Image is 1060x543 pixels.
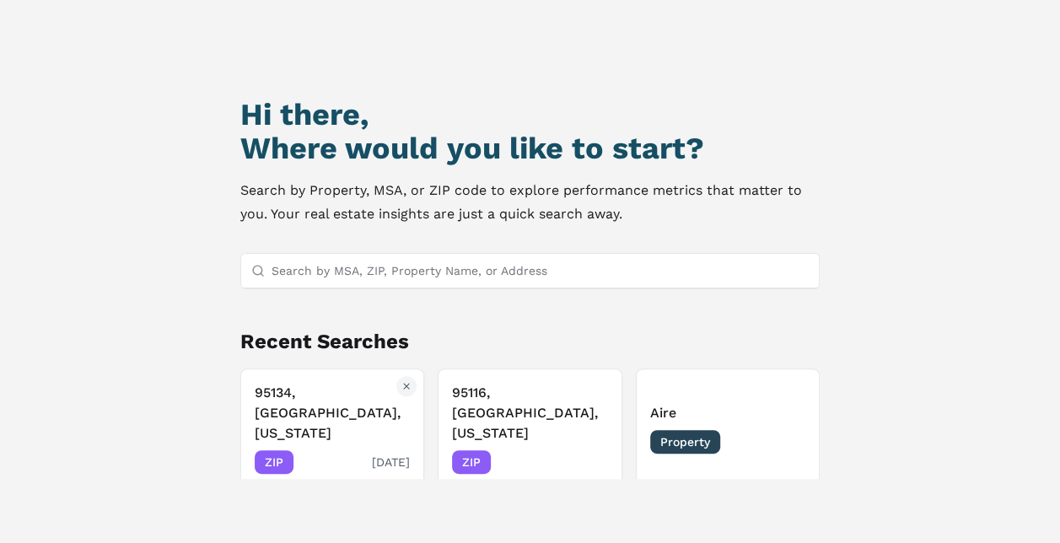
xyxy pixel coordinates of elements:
h3: Aire [650,403,806,423]
button: Remove AireAireProperty[DATE] [636,368,821,488]
button: Remove 95134, San Jose, California [396,376,417,396]
span: Property [650,430,720,454]
h2: Where would you like to start? [240,132,821,165]
h3: 95134, [GEOGRAPHIC_DATA], [US_STATE] [255,383,411,444]
span: [DATE] [372,454,410,470]
span: [DATE] [570,454,608,470]
h2: Recent Searches [240,328,821,355]
button: Remove 95116, San Jose, California95116, [GEOGRAPHIC_DATA], [US_STATE]ZIP[DATE] [438,368,622,488]
h1: Hi there, [240,98,821,132]
p: Search by Property, MSA, or ZIP code to explore performance metrics that matter to you. Your real... [240,179,821,226]
span: ZIP [255,450,293,474]
span: ZIP [452,450,491,474]
input: Search by MSA, ZIP, Property Name, or Address [272,254,810,288]
button: Remove 95134, San Jose, California95134, [GEOGRAPHIC_DATA], [US_STATE]ZIP[DATE] [240,368,425,488]
h3: 95116, [GEOGRAPHIC_DATA], [US_STATE] [452,383,608,444]
span: [DATE] [767,433,805,450]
